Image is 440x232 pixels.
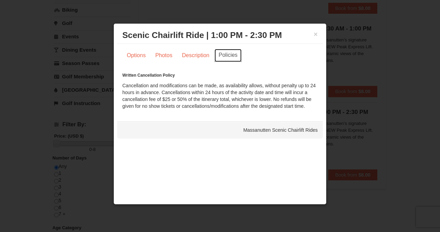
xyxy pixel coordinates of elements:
[122,49,150,62] a: Options
[122,30,318,40] h3: Scenic Chairlift Ride | 1:00 PM - 2:30 PM
[122,72,318,109] div: Cancellation and modifications can be made, as availability allows, without penalty up to 24 hour...
[178,49,214,62] a: Description
[151,49,177,62] a: Photos
[122,72,318,79] h6: Written Cancellation Policy
[117,121,323,139] div: Massanutten Scenic Chairlift Rides
[314,31,318,38] button: ×
[215,49,242,62] a: Policies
